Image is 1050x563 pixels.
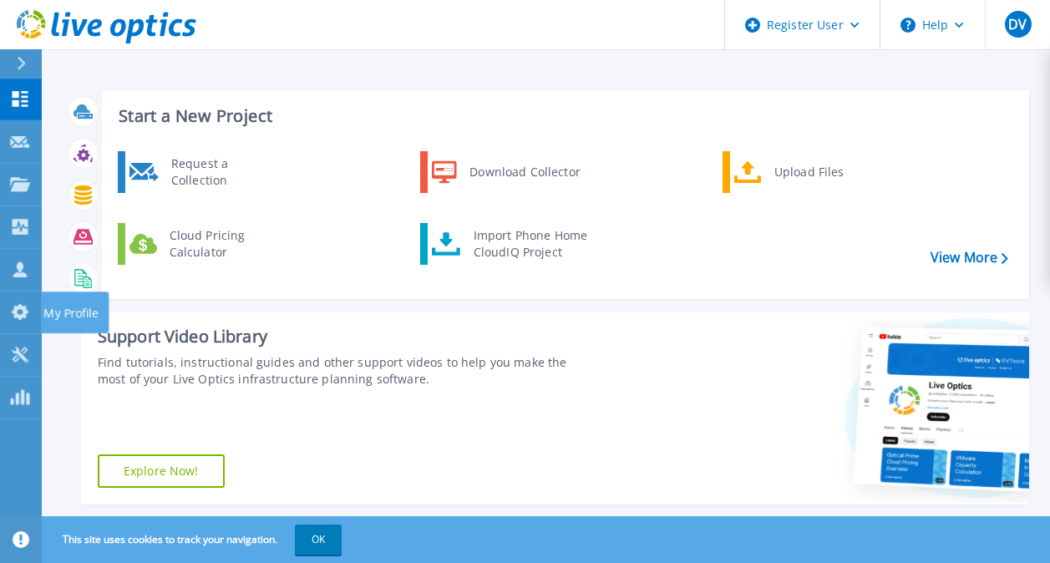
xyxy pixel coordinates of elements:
[98,454,225,488] a: Explore Now!
[295,525,342,555] button: OK
[461,155,587,189] div: Download Collector
[723,151,894,193] a: Upload Files
[119,107,1007,125] h3: Start a New Project
[766,155,890,189] div: Upload Files
[118,151,289,193] a: Request a Collection
[161,227,285,261] div: Cloud Pricing Calculator
[931,250,1008,266] a: View More
[43,292,99,335] p: My Profile
[98,354,591,388] div: Find tutorials, instructional guides and other support videos to help you make the most of your L...
[1008,18,1027,31] span: DV
[46,525,342,555] span: This site uses cookies to track your navigation.
[98,326,591,347] div: Support Video Library
[163,155,285,189] div: Request a Collection
[118,223,289,265] a: Cloud Pricing Calculator
[465,227,596,261] div: Import Phone Home CloudIQ Project
[420,151,591,193] a: Download Collector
